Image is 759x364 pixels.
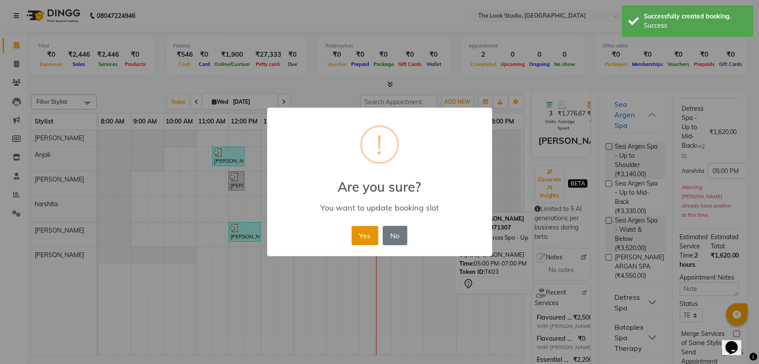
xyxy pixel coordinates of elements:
[644,21,747,30] div: Success
[267,168,492,195] h2: Are you sure?
[644,12,747,21] div: Successfully created booking.
[280,203,479,213] div: You want to update booking slot
[377,127,383,162] div: !
[352,226,378,245] button: Yes
[383,226,407,245] button: No
[722,329,750,355] iframe: chat widget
